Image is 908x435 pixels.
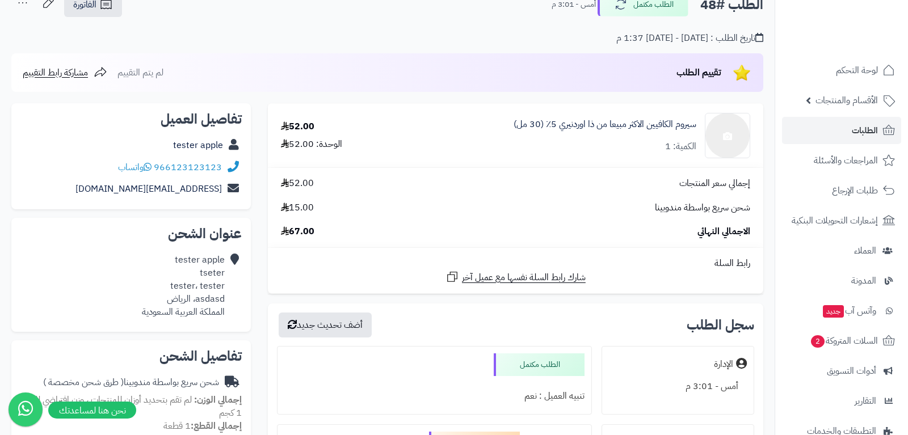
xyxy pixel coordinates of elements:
[272,257,759,270] div: رابط السلة
[154,161,222,174] a: 966123123123
[822,303,876,319] span: وآتس آب
[854,243,876,259] span: العملاء
[782,237,901,264] a: العملاء
[173,138,223,152] a: tester apple
[43,375,124,389] span: ( طرق شحن مخصصة )
[43,376,219,389] div: شحن سريع بواسطة مندوبينا
[823,305,844,318] span: جديد
[25,393,242,420] span: لم تقم بتحديد أوزان للمنتجات ، وزن افتراضي للكل 1 كجم
[75,182,222,196] a: [EMAIL_ADDRESS][DOMAIN_NAME]
[191,419,242,433] strong: إجمالي القطع:
[851,273,876,289] span: المدونة
[782,267,901,294] a: المدونة
[782,177,901,204] a: طلبات الإرجاع
[142,254,225,318] div: tester apple tseter tester، tester asdasd، الرياض المملكة العربية السعودية
[445,270,586,284] a: شارك رابط السلة نفسها مع عميل آخر
[782,57,901,84] a: لوحة التحكم
[616,32,763,45] div: تاريخ الطلب : [DATE] - [DATE] 1:37 م
[814,153,878,168] span: المراجعات والأسئلة
[20,227,242,240] h2: عنوان الشحن
[117,66,163,79] span: لم يتم التقييم
[284,385,585,407] div: تنبيه العميل : نعم
[792,213,878,229] span: إشعارات التحويلات البنكية
[836,62,878,78] span: لوحة التحكم
[281,138,342,151] div: الوحدة: 52.00
[281,201,314,214] span: 15.00
[782,387,901,415] a: التقارير
[815,92,878,108] span: الأقسام والمنتجات
[810,335,825,348] span: 2
[665,140,696,153] div: الكمية: 1
[655,201,750,214] span: شحن سريع بواسطة مندوبينا
[687,318,754,332] h3: سجل الطلب
[281,120,314,133] div: 52.00
[676,66,721,79] span: تقييم الطلب
[462,271,586,284] span: شارك رابط السلة نفسها مع عميل آخر
[782,117,901,144] a: الطلبات
[810,333,878,349] span: السلات المتروكة
[832,183,878,199] span: طلبات الإرجاع
[827,363,876,379] span: أدوات التسويق
[782,357,901,385] a: أدوات التسويق
[23,66,88,79] span: مشاركة رابط التقييم
[831,13,897,37] img: logo-2.png
[782,147,901,174] a: المراجعات والأسئلة
[697,225,750,238] span: الاجمالي النهائي
[494,353,585,376] div: الطلب مكتمل
[855,393,876,409] span: التقارير
[281,177,314,190] span: 52.00
[714,358,733,371] div: الإدارة
[782,207,901,234] a: إشعارات التحويلات البنكية
[782,297,901,324] a: وآتس آبجديد
[852,123,878,138] span: الطلبات
[514,118,696,131] a: سيروم الكافيين الاكثر مبيعا من ذا اوردنيري 5٪ (30 مل)
[281,225,314,238] span: 67.00
[20,349,242,363] h2: تفاصيل الشحن
[118,161,152,174] a: واتساب
[609,375,747,398] div: أمس - 3:01 م
[782,327,901,354] a: السلات المتروكة2
[679,177,750,190] span: إجمالي سعر المنتجات
[163,419,242,433] small: 1 قطعة
[194,393,242,407] strong: إجمالي الوزن:
[23,66,107,79] a: مشاركة رابط التقييم
[20,112,242,126] h2: تفاصيل العميل
[279,312,372,337] button: أضف تحديث جديد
